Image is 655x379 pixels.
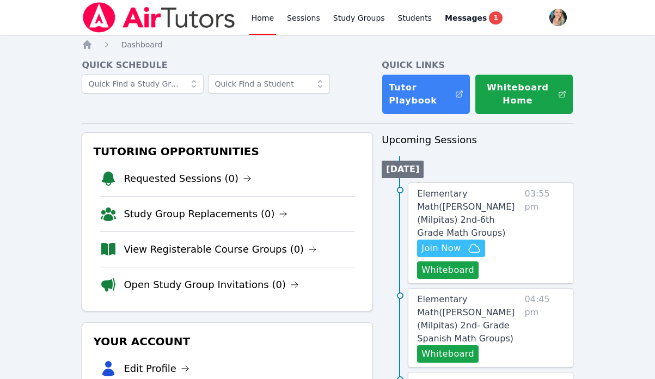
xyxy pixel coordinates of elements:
span: Join Now [421,242,461,255]
h4: Quick Links [382,59,573,72]
input: Quick Find a Student [208,74,330,94]
span: Messages [445,13,487,23]
button: Join Now [417,240,485,257]
span: Dashboard [121,40,162,49]
input: Quick Find a Study Group [82,74,204,94]
h3: Tutoring Opportunities [91,142,364,161]
span: 1 [489,11,502,25]
li: [DATE] [382,161,424,178]
button: Whiteboard Home [475,74,573,114]
span: 03:55 pm [525,187,564,279]
button: Whiteboard [417,345,479,363]
h3: Your Account [91,332,364,351]
span: Elementary Math ( [PERSON_NAME] (Milpitas) 2nd-6th Grade Math Groups ) [417,188,515,238]
a: Dashboard [121,39,162,50]
a: Tutor Playbook [382,74,470,114]
nav: Breadcrumb [82,39,573,50]
a: Open Study Group Invitations (0) [124,277,299,292]
h3: Upcoming Sessions [382,132,573,148]
a: Elementary Math([PERSON_NAME] (Milpitas) 2nd- Grade Spanish Math Groups) [417,293,520,345]
span: 04:45 pm [525,293,564,363]
a: Elementary Math([PERSON_NAME] (Milpitas) 2nd-6th Grade Math Groups) [417,187,520,240]
a: Study Group Replacements (0) [124,206,287,222]
button: Whiteboard [417,261,479,279]
a: Requested Sessions (0) [124,171,252,186]
h4: Quick Schedule [82,59,373,72]
a: Edit Profile [124,361,189,376]
a: View Registerable Course Groups (0) [124,242,317,257]
span: Elementary Math ( [PERSON_NAME] (Milpitas) 2nd- Grade Spanish Math Groups ) [417,294,515,344]
img: Air Tutors [82,2,236,33]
